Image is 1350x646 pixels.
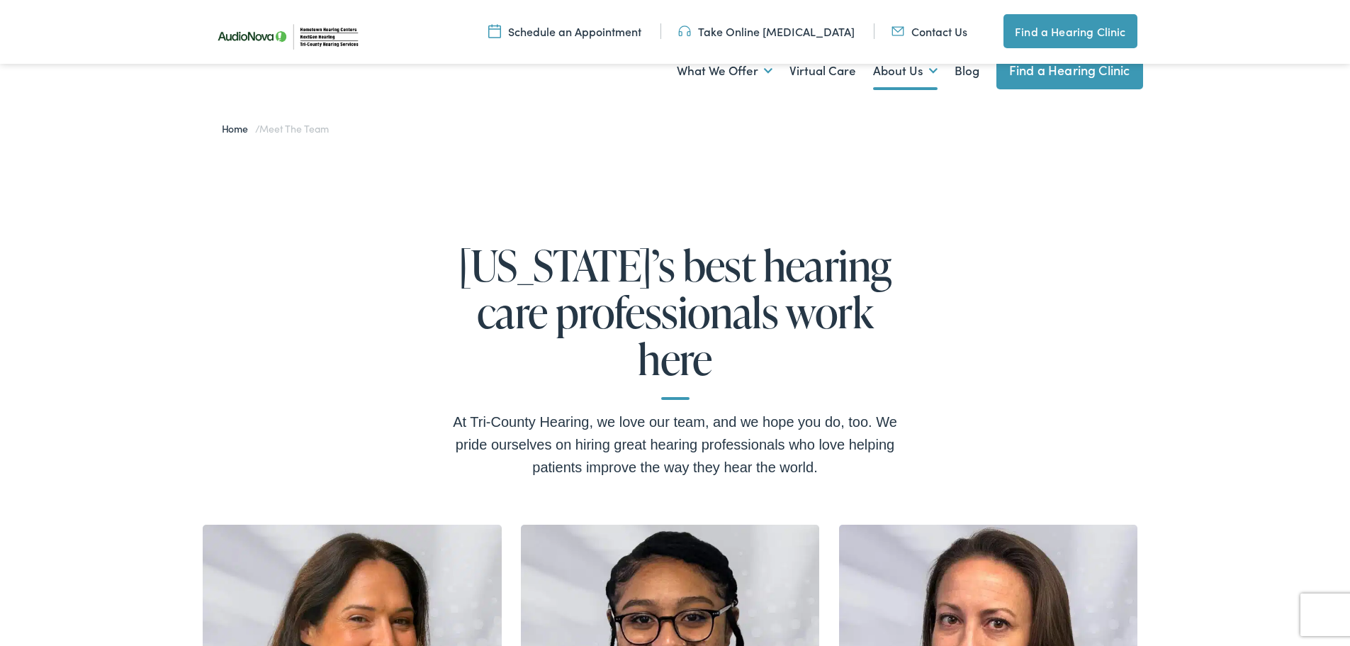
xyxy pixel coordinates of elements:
a: Schedule an Appointment [488,23,641,39]
a: What We Offer [677,45,772,97]
span: Meet the Team [259,121,328,135]
a: Blog [955,45,979,97]
a: Take Online [MEDICAL_DATA] [678,23,855,39]
div: At Tri-County Hearing, we love our team, and we hope you do, too. We pride ourselves on hiring gr... [449,411,902,479]
img: utility icon [678,23,691,39]
img: utility icon [891,23,904,39]
h1: [US_STATE]’s best hearing care professionals work here [449,242,902,400]
a: Find a Hearing Clinic [1003,14,1137,48]
a: Home [222,121,255,135]
a: Contact Us [891,23,967,39]
a: Virtual Care [789,45,856,97]
a: Find a Hearing Clinic [996,51,1143,89]
a: About Us [873,45,938,97]
span: / [222,121,329,135]
img: utility icon [488,23,501,39]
